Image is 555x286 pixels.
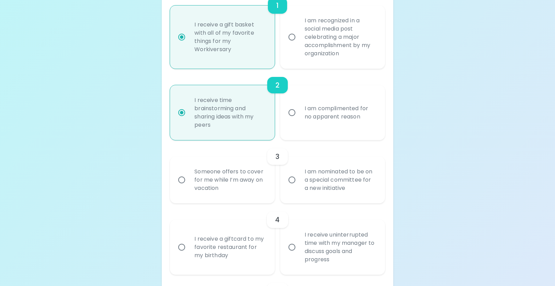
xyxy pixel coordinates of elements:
[299,222,381,272] div: I receive uninterrupted time with my manager to discuss goals and progress
[170,140,385,203] div: choice-group-check
[189,159,271,201] div: Someone offers to cover for me while I’m away on vacation
[170,203,385,275] div: choice-group-check
[189,88,271,137] div: I receive time brainstorming and sharing ideas with my peers
[299,96,381,129] div: I am complimented for no apparent reason
[275,80,280,91] h6: 2
[189,12,271,62] div: I receive a gift basket with all of my favorite things for my Workiversary
[299,159,381,201] div: I am nominated to be on a special committee for a new initiative
[275,214,280,225] h6: 4
[275,151,280,162] h6: 3
[189,227,271,268] div: I receive a giftcard to my favorite restaurant for my birthday
[170,69,385,140] div: choice-group-check
[299,8,381,66] div: I am recognized in a social media post celebrating a major accomplishment by my organization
